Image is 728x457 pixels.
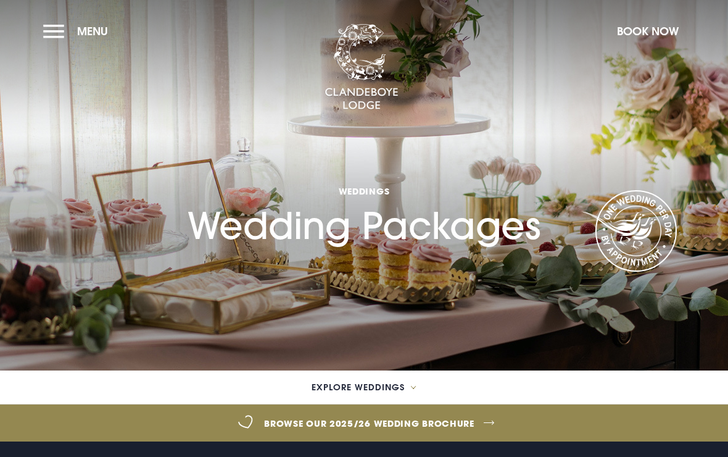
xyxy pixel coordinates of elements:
button: Menu [43,18,114,44]
h1: Wedding Packages [188,129,540,248]
span: Menu [77,24,108,38]
span: Explore Weddings [312,383,405,392]
button: Book Now [611,18,685,44]
img: Clandeboye Lodge [325,24,399,111]
span: Weddings [188,185,540,197]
